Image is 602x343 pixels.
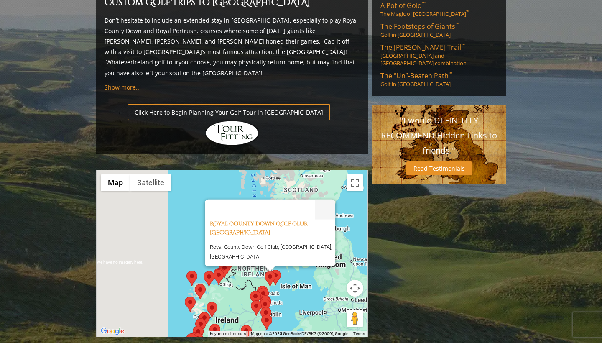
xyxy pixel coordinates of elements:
a: Open this area in Google Maps (opens a new window) [99,326,126,337]
a: The [PERSON_NAME] Trail™[GEOGRAPHIC_DATA] and [GEOGRAPHIC_DATA] combination [380,43,497,67]
button: Drag Pegman onto the map to open Street View [347,310,363,327]
a: A Pot of Gold™The Magic of [GEOGRAPHIC_DATA]™ [380,1,497,18]
button: Toggle fullscreen view [347,174,363,191]
span: The [PERSON_NAME] Trail [380,43,465,52]
a: The Footsteps of Giants™Golf in [GEOGRAPHIC_DATA] [380,22,497,38]
p: Don’t hesitate to include an extended stay in [GEOGRAPHIC_DATA], especially to play Royal County ... [105,15,360,78]
span: The Footsteps of Giants [380,22,459,31]
button: Show satellite imagery [130,174,171,191]
button: Keyboard shortcuts [210,331,246,337]
a: Read Testimonials [406,161,472,175]
p: "I would DEFINITELY RECOMMEND Hidden Links to friends!" [380,113,497,158]
sup: ™ [466,10,469,15]
button: Close [315,200,335,220]
sup: ™ [449,70,452,77]
a: Royal County Down Golf Club, [GEOGRAPHIC_DATA] [210,220,308,236]
sup: ™ [455,21,459,28]
p: Royal County Down Golf Club, [GEOGRAPHIC_DATA], [GEOGRAPHIC_DATA] [210,242,335,261]
a: Click Here to Begin Planning Your Golf Tour in [GEOGRAPHIC_DATA] [128,104,330,120]
img: Google [99,326,126,337]
button: Map camera controls [347,280,363,297]
span: The “Un”-Beaten Path [380,71,452,80]
a: Terms [353,331,365,336]
span: A Pot of Gold [380,1,426,10]
img: Hidden Links [205,120,259,146]
span: Map data ©2025 GeoBasis-DE/BKG (©2009), Google [251,331,348,336]
a: Show more... [105,83,141,91]
a: Ireland golf tour [133,58,179,66]
a: The “Un”-Beaten Path™Golf in [GEOGRAPHIC_DATA] [380,71,497,88]
sup: ™ [461,42,465,49]
button: Show street map [101,174,130,191]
